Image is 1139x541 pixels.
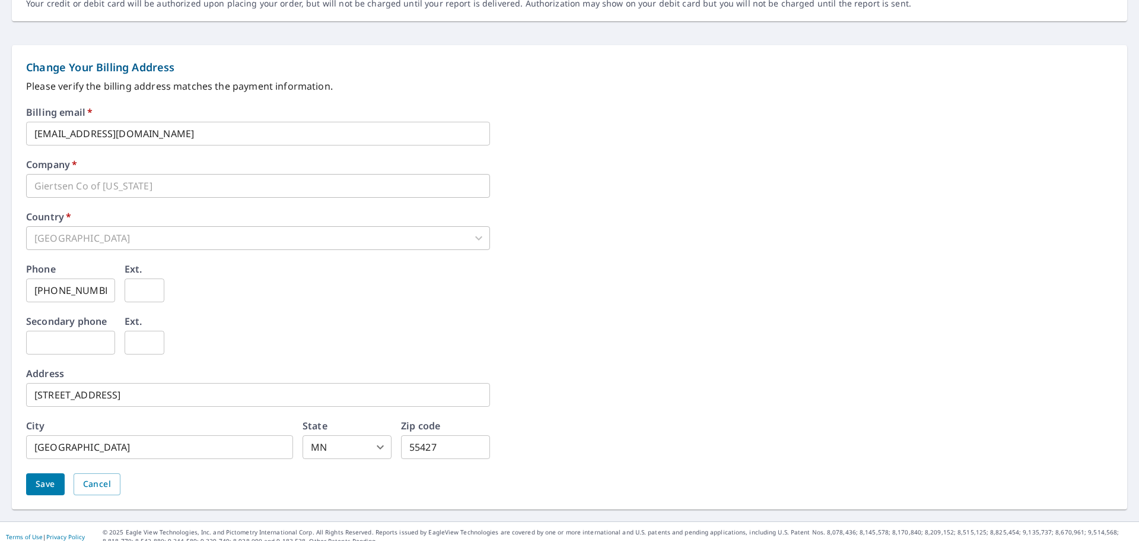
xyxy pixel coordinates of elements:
a: Privacy Policy [46,533,85,541]
button: Save [26,473,65,495]
label: Secondary phone [26,317,107,326]
label: Company [26,160,77,169]
label: Address [26,369,64,378]
label: Phone [26,264,56,274]
a: Terms of Use [6,533,43,541]
div: [GEOGRAPHIC_DATA] [26,226,490,250]
p: | [6,533,85,540]
button: Cancel [74,473,120,495]
label: Zip code [401,421,440,431]
span: Save [36,477,55,492]
label: State [303,421,327,431]
label: Billing email [26,107,93,117]
p: Please verify the billing address matches the payment information. [26,79,1113,93]
p: Change Your Billing Address [26,59,1113,75]
label: Country [26,212,71,222]
span: Cancel [83,477,111,492]
label: Ext. [125,317,142,326]
div: MN [303,435,392,459]
label: Ext. [125,264,142,274]
label: City [26,421,45,431]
